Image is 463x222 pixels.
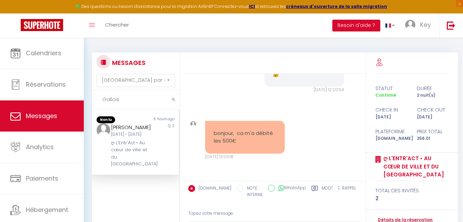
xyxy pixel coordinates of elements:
div: [PERSON_NAME] [111,123,153,132]
a: ... Key [400,13,440,38]
div: Prix total [412,127,453,136]
a: Chercher [100,13,134,38]
span: Hébergement [26,205,68,214]
span: Réservations [26,80,66,89]
span: Confirmé [375,92,396,98]
button: Besoin d'aide ? [332,20,380,31]
div: check in [371,106,412,114]
div: [DATE] 13:09:18 [205,154,285,160]
div: 6 hours ago [135,116,179,123]
div: [DATE] 12:20:54 [264,87,344,93]
div: [DATE] - [DATE] [111,131,153,138]
div: check out [412,106,453,114]
span: Chercher [105,21,129,28]
span: 2 [172,123,174,128]
label: NOTE INTERNE [243,185,263,198]
img: Super Booking [21,19,63,31]
div: [DATE] [412,114,453,120]
img: logout [447,21,455,30]
div: 256.01 [412,135,453,142]
div: [DOMAIN_NAME] [371,135,412,142]
label: WhatsApp [275,185,306,192]
div: ღ L'Entr'Act • Au cœur de ville et du [GEOGRAPHIC_DATA] [111,139,153,168]
a: ICI [249,3,255,9]
span: Analytics [26,143,54,151]
span: Key [420,20,431,29]
div: 2 [375,194,449,203]
div: [DATE] [371,114,412,120]
span: Messages [26,112,57,120]
span: Paiements [26,174,58,183]
div: statut [371,84,412,93]
label: Modèles [322,185,340,199]
a: créneaux d'ouverture de la salle migration [286,3,387,9]
a: ღ L'Entr'Act • Au cœur de ville et du [GEOGRAPHIC_DATA] [381,154,449,179]
span: Non lu [97,116,115,123]
label: [DOMAIN_NAME] [195,185,231,193]
img: ... [97,123,110,137]
span: Calendriers [26,49,61,57]
img: ... [405,20,415,30]
div: 2 nuit(s) [412,92,453,99]
div: total des invités [375,186,449,195]
div: Plateforme [371,127,412,136]
label: RAPPEL [339,185,356,193]
div: durée [412,84,453,93]
img: ... [190,121,196,127]
div: Tapez votre message [188,205,361,222]
input: Rechercher un mot clé [92,90,180,109]
pre: bonjour, ca m'a débité les 500€ [214,129,276,145]
h3: MESSAGES [110,55,145,70]
button: Ouvrir le widget de chat LiveChat [6,3,26,23]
